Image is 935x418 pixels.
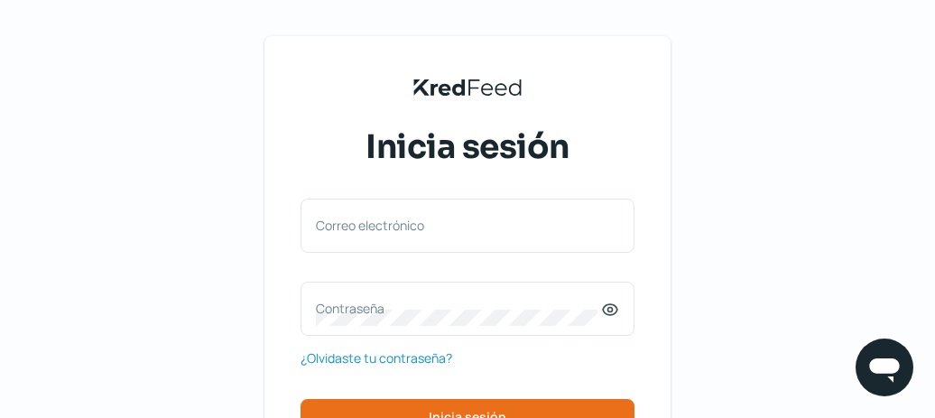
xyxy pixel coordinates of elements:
[316,300,601,317] label: Contraseña
[316,217,601,234] label: Correo electrónico
[866,349,903,385] img: chatIcon
[301,347,452,369] a: ¿Olvidaste tu contraseña?
[366,125,569,170] span: Inicia sesión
